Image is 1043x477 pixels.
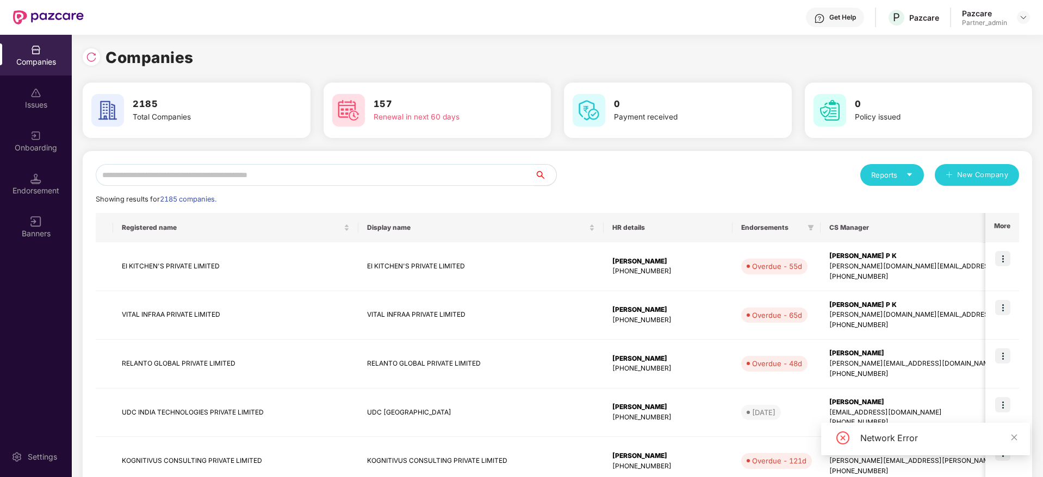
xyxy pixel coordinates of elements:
span: Showing results for [96,195,216,203]
h3: 0 [855,97,992,111]
td: UDC INDIA TECHNOLOGIES PRIVATE LIMITED [113,388,358,437]
img: icon [995,348,1010,363]
div: Payment received [614,111,751,123]
span: CS Manager [829,223,1041,232]
div: [PERSON_NAME] [612,256,724,267]
img: svg+xml;base64,PHN2ZyBpZD0iQ29tcGFuaWVzIiB4bWxucz0iaHR0cDovL3d3dy53My5vcmcvMjAwMC9zdmciIHdpZHRoPS... [30,45,41,55]
div: Overdue - 65d [752,310,802,321]
td: EI KITCHEN'S PRIVATE LIMITED [113,242,358,291]
div: [PHONE_NUMBER] [612,363,724,374]
span: 2185 companies. [160,195,216,203]
img: svg+xml;base64,PHN2ZyBpZD0iU2V0dGluZy0yMHgyMCIgeG1sbnM9Imh0dHA6Ly93d3cudzMub3JnLzIwMDAvc3ZnIiB3aW... [11,451,22,462]
img: New Pazcare Logo [13,10,84,24]
div: [PHONE_NUMBER] [612,461,724,472]
span: Registered name [122,223,342,232]
span: close-circle [836,431,849,444]
h3: 0 [614,97,751,111]
td: RELANTO GLOBAL PRIVATE LIMITED [358,340,604,388]
th: Display name [358,213,604,242]
div: [PERSON_NAME] [612,305,724,315]
button: plusNew Company [935,164,1019,186]
span: filter [808,224,814,231]
div: Reports [871,170,913,180]
img: svg+xml;base64,PHN2ZyB4bWxucz0iaHR0cDovL3d3dy53My5vcmcvMjAwMC9zdmciIHdpZHRoPSI2MCIgaGVpZ2h0PSI2MC... [573,94,605,127]
div: Network Error [860,431,1017,444]
th: More [985,213,1019,242]
span: New Company [957,170,1009,180]
img: svg+xml;base64,PHN2ZyB4bWxucz0iaHR0cDovL3d3dy53My5vcmcvMjAwMC9zdmciIHdpZHRoPSI2MCIgaGVpZ2h0PSI2MC... [814,94,846,127]
span: P [893,11,900,24]
img: icon [995,397,1010,412]
img: svg+xml;base64,PHN2ZyB4bWxucz0iaHR0cDovL3d3dy53My5vcmcvMjAwMC9zdmciIHdpZHRoPSI2MCIgaGVpZ2h0PSI2MC... [91,94,124,127]
span: close [1010,434,1018,441]
span: filter [805,221,816,234]
img: svg+xml;base64,PHN2ZyBpZD0iRHJvcGRvd24tMzJ4MzIiIHhtbG5zPSJodHRwOi8vd3d3LnczLm9yZy8yMDAwL3N2ZyIgd2... [1019,13,1028,22]
div: Pazcare [962,8,1007,18]
img: svg+xml;base64,PHN2ZyB3aWR0aD0iMTQuNSIgaGVpZ2h0PSIxNC41IiB2aWV3Qm94PSIwIDAgMTYgMTYiIGZpbGw9Im5vbm... [30,173,41,184]
span: Endorsements [741,223,803,232]
span: Display name [367,223,587,232]
button: search [534,164,557,186]
img: svg+xml;base64,PHN2ZyB3aWR0aD0iMTYiIGhlaWdodD0iMTYiIHZpZXdCb3g9IjAgMCAxNiAxNiIgZmlsbD0ibm9uZSIgeG... [30,216,41,227]
td: UDC [GEOGRAPHIC_DATA] [358,388,604,437]
img: svg+xml;base64,PHN2ZyBpZD0iSXNzdWVzX2Rpc2FibGVkIiB4bWxucz0iaHR0cDovL3d3dy53My5vcmcvMjAwMC9zdmciIH... [30,87,41,98]
img: svg+xml;base64,PHN2ZyBpZD0iSGVscC0zMngzMiIgeG1sbnM9Imh0dHA6Ly93d3cudzMub3JnLzIwMDAvc3ZnIiB3aWR0aD... [814,13,825,24]
div: Total Companies [133,111,270,123]
td: EI KITCHEN'S PRIVATE LIMITED [358,242,604,291]
div: [PHONE_NUMBER] [612,412,724,423]
div: Get Help [829,13,856,22]
div: Overdue - 121d [752,455,806,466]
img: icon [995,300,1010,315]
img: icon [995,251,1010,266]
h1: Companies [105,46,194,70]
div: Renewal in next 60 days [374,111,511,123]
span: search [534,171,556,179]
td: VITAL INFRAA PRIVATE LIMITED [358,291,604,340]
img: svg+xml;base64,PHN2ZyB3aWR0aD0iMjAiIGhlaWdodD0iMjAiIHZpZXdCb3g9IjAgMCAyMCAyMCIgZmlsbD0ibm9uZSIgeG... [30,130,41,141]
td: RELANTO GLOBAL PRIVATE LIMITED [113,340,358,388]
span: caret-down [906,171,913,178]
img: svg+xml;base64,PHN2ZyB4bWxucz0iaHR0cDovL3d3dy53My5vcmcvMjAwMC9zdmciIHdpZHRoPSI2MCIgaGVpZ2h0PSI2MC... [332,94,365,127]
th: Registered name [113,213,358,242]
div: [PHONE_NUMBER] [612,315,724,325]
div: [PERSON_NAME] [612,402,724,412]
span: plus [946,171,953,180]
th: HR details [604,213,732,242]
div: Overdue - 48d [752,358,802,369]
h3: 157 [374,97,511,111]
div: Policy issued [855,111,992,123]
div: Settings [24,451,60,462]
img: svg+xml;base64,PHN2ZyBpZD0iUmVsb2FkLTMyeDMyIiB4bWxucz0iaHR0cDovL3d3dy53My5vcmcvMjAwMC9zdmciIHdpZH... [86,52,97,62]
td: VITAL INFRAA PRIVATE LIMITED [113,291,358,340]
div: Partner_admin [962,18,1007,27]
div: Overdue - 55d [752,261,802,272]
div: [DATE] [752,407,775,418]
h3: 2185 [133,97,270,111]
div: [PERSON_NAME] [612,451,724,461]
div: [PERSON_NAME] [612,354,724,364]
div: Pazcare [909,12,939,23]
div: [PHONE_NUMBER] [612,266,724,277]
